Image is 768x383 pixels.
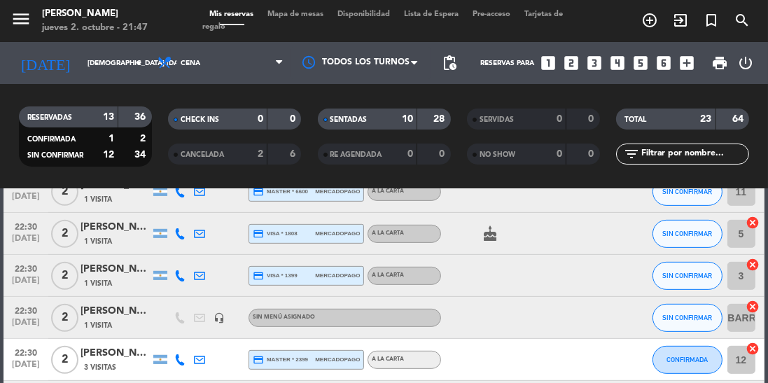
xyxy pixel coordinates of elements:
[8,234,43,250] span: [DATE]
[51,304,78,332] span: 2
[253,270,264,281] i: credit_card
[641,12,658,29] i: add_circle_outline
[655,54,673,72] i: looks_6
[253,354,308,365] span: master * 2399
[666,356,708,363] span: CONFIRMADA
[51,178,78,206] span: 2
[81,261,151,277] div: [PERSON_NAME]
[746,300,760,314] i: cancel
[402,114,413,124] strong: 10
[8,192,43,208] span: [DATE]
[84,236,112,247] span: 1 Visita
[181,60,200,67] span: Cena
[11,48,81,78] i: [DATE]
[258,149,263,159] strong: 2
[372,272,404,278] span: A LA CARTA
[290,149,298,159] strong: 6
[81,303,151,319] div: [PERSON_NAME]
[662,272,712,279] span: SIN CONFIRMAR
[746,258,760,272] i: cancel
[103,112,114,122] strong: 13
[51,346,78,374] span: 2
[109,134,114,144] strong: 1
[214,312,225,323] i: headset_mic
[130,55,147,71] i: arrow_drop_down
[585,54,603,72] i: looks_3
[433,114,447,124] strong: 28
[253,186,264,197] i: credit_card
[181,116,219,123] span: CHECK INS
[662,188,712,195] span: SIN CONFIRMAR
[678,54,696,72] i: add_box
[84,278,112,289] span: 1 Visita
[746,342,760,356] i: cancel
[258,114,263,124] strong: 0
[672,12,689,29] i: exit_to_app
[480,116,514,123] span: SERVIDAS
[652,220,722,248] button: SIN CONFIRMAR
[11,8,32,29] i: menu
[253,270,297,281] span: visa * 1399
[734,12,750,29] i: search
[8,318,43,334] span: [DATE]
[652,178,722,206] button: SIN CONFIRMAR
[103,150,114,160] strong: 12
[134,112,148,122] strong: 36
[439,149,447,159] strong: 0
[315,355,360,364] span: mercadopago
[315,187,360,196] span: mercadopago
[407,149,413,159] strong: 0
[737,55,754,71] i: power_settings_new
[588,149,596,159] strong: 0
[42,7,148,21] div: [PERSON_NAME]
[134,150,148,160] strong: 34
[652,304,722,332] button: SIN CONFIRMAR
[701,114,712,124] strong: 23
[441,55,458,71] span: pending_actions
[372,356,404,362] span: A LA CARTA
[27,114,72,121] span: RESERVADAS
[260,11,330,18] span: Mapa de mesas
[652,346,722,374] button: CONFIRMADA
[397,11,466,18] span: Lista de Espera
[51,262,78,290] span: 2
[11,8,32,34] button: menu
[81,345,151,361] div: [PERSON_NAME]
[84,194,112,205] span: 1 Visita
[623,146,640,162] i: filter_list
[253,354,264,365] i: credit_card
[734,42,757,84] div: LOG OUT
[51,220,78,248] span: 2
[372,188,404,194] span: A LA CARTA
[253,314,315,320] span: Sin menú asignado
[608,54,627,72] i: looks_4
[81,219,151,235] div: [PERSON_NAME]
[8,260,43,276] span: 22:30
[290,114,298,124] strong: 0
[746,216,760,230] i: cancel
[84,362,116,373] span: 3 Visitas
[253,228,264,239] i: credit_card
[27,152,83,159] span: SIN CONFIRMAR
[652,262,722,290] button: SIN CONFIRMAR
[27,136,76,143] span: CONFIRMADA
[482,225,498,242] i: cake
[42,21,148,35] div: jueves 2. octubre - 21:47
[372,230,404,236] span: A LA CARTA
[8,360,43,376] span: [DATE]
[330,116,368,123] span: SENTADAS
[466,11,517,18] span: Pre-acceso
[640,146,748,162] input: Filtrar por nombre...
[539,54,557,72] i: looks_one
[732,114,746,124] strong: 64
[84,320,112,331] span: 1 Visita
[202,11,260,18] span: Mis reservas
[703,12,720,29] i: turned_in_not
[8,218,43,234] span: 22:30
[8,344,43,360] span: 22:30
[330,151,382,158] span: RE AGENDADA
[588,114,596,124] strong: 0
[631,54,650,72] i: looks_5
[8,302,43,318] span: 22:30
[562,54,580,72] i: looks_two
